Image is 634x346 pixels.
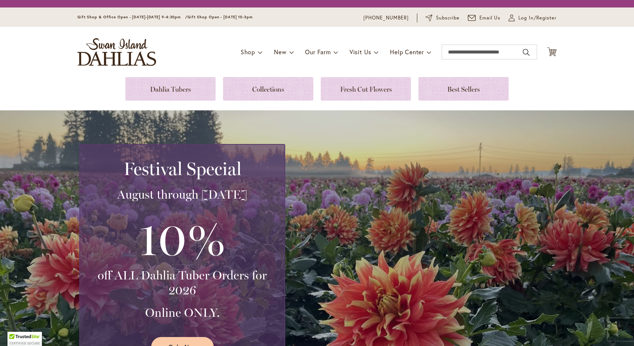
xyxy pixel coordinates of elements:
span: Gift Shop & Office Open - [DATE]-[DATE] 9-4:30pm / [77,15,188,19]
span: Shop [241,48,255,56]
a: [PHONE_NUMBER] [363,14,409,22]
a: Log In/Register [509,14,557,22]
a: store logo [77,38,156,66]
h3: Online ONLY. [89,305,275,320]
span: Gift Shop Open - [DATE] 10-3pm [188,15,253,19]
span: Log In/Register [518,14,557,22]
span: Help Center [390,48,424,56]
span: Email Us [479,14,501,22]
span: Visit Us [350,48,371,56]
button: Search [523,46,530,58]
span: Subscribe [436,14,460,22]
h3: 10% [89,209,275,268]
h3: August through [DATE] [89,187,275,202]
span: New [274,48,286,56]
a: Subscribe [426,14,460,22]
span: Our Farm [305,48,330,56]
h3: off ALL Dahlia Tuber Orders for 2026 [89,268,275,298]
a: Email Us [468,14,501,22]
h2: Festival Special [89,158,275,179]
